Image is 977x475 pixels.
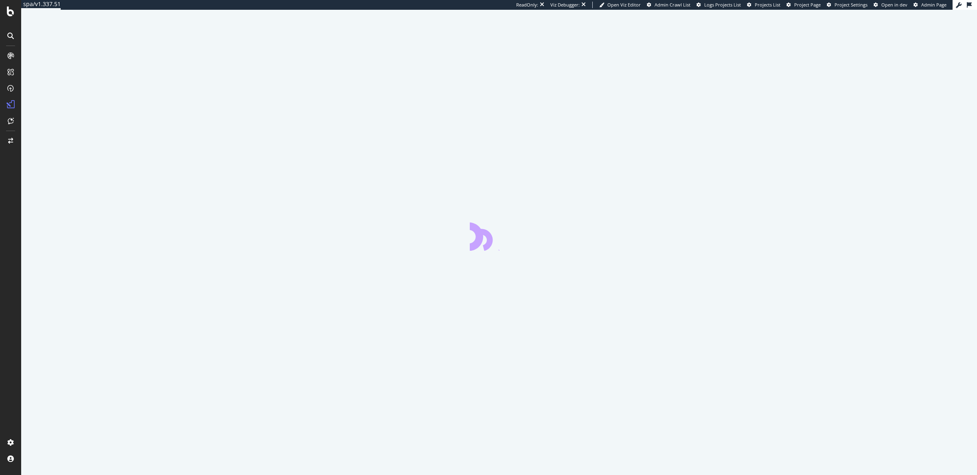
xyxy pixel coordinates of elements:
[516,2,538,8] div: ReadOnly:
[704,2,741,8] span: Logs Projects List
[697,2,741,8] a: Logs Projects List
[755,2,780,8] span: Projects List
[607,2,641,8] span: Open Viz Editor
[835,2,867,8] span: Project Settings
[647,2,690,8] a: Admin Crawl List
[881,2,907,8] span: Open in dev
[794,2,821,8] span: Project Page
[470,221,528,251] div: animation
[874,2,907,8] a: Open in dev
[921,2,946,8] span: Admin Page
[747,2,780,8] a: Projects List
[913,2,946,8] a: Admin Page
[827,2,867,8] a: Project Settings
[599,2,641,8] a: Open Viz Editor
[786,2,821,8] a: Project Page
[655,2,690,8] span: Admin Crawl List
[550,2,580,8] div: Viz Debugger:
